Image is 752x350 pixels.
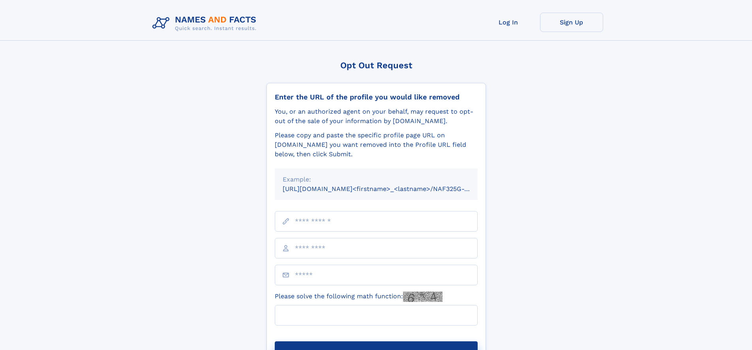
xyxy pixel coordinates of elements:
[477,13,540,32] a: Log In
[275,292,443,302] label: Please solve the following math function:
[275,131,478,159] div: Please copy and paste the specific profile page URL on [DOMAIN_NAME] you want removed into the Pr...
[283,175,470,184] div: Example:
[283,185,493,193] small: [URL][DOMAIN_NAME]<firstname>_<lastname>/NAF325G-xxxxxxxx
[275,93,478,101] div: Enter the URL of the profile you would like removed
[266,60,486,70] div: Opt Out Request
[149,13,263,34] img: Logo Names and Facts
[540,13,603,32] a: Sign Up
[275,107,478,126] div: You, or an authorized agent on your behalf, may request to opt-out of the sale of your informatio...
